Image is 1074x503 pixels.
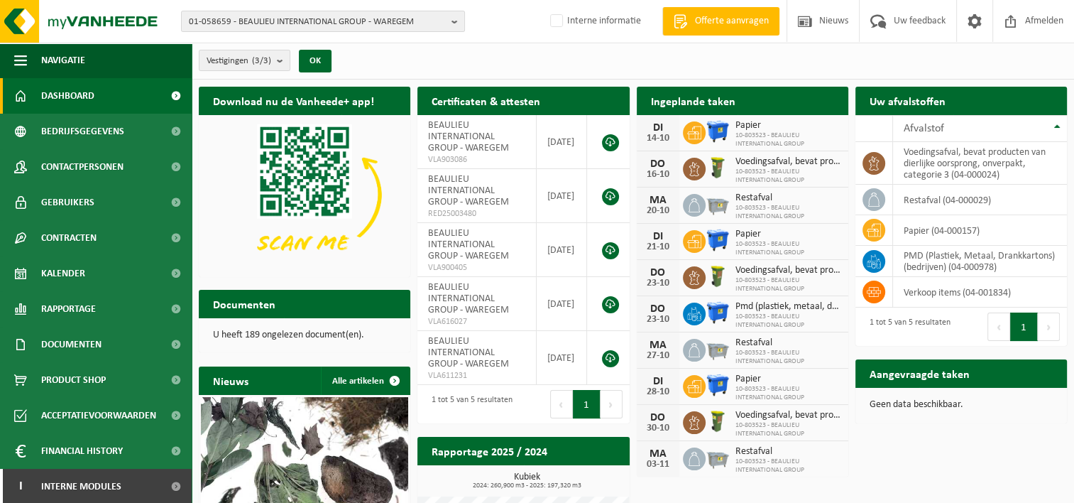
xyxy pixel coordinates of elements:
span: Bedrijfsgegevens [41,114,124,149]
div: DI [644,122,672,134]
span: VLA903086 [428,154,525,166]
img: WB-2500-GAL-GY-01 [706,192,730,216]
span: Pmd (plastiek, metaal, drankkartons) (bedrijven) [735,301,841,313]
span: 10-803523 - BEAULIEU INTERNATIONAL GROUP [735,276,841,293]
span: Restafval [735,446,841,458]
button: 1 [1010,313,1038,341]
span: Papier [735,229,841,240]
button: Next [1038,313,1060,341]
a: Offerte aanvragen [662,7,779,36]
span: Contracten [41,220,97,256]
div: MA [644,448,672,460]
p: Geen data beschikbaar. [870,400,1053,410]
h2: Nieuws [199,367,263,394]
span: VLA900405 [428,262,525,274]
img: WB-0060-HPE-GN-50 [706,156,730,180]
td: verkoop items (04-001834) [893,277,1067,308]
span: Acceptatievoorwaarden [41,398,156,433]
span: Restafval [735,193,841,204]
td: [DATE] [537,115,588,169]
div: DO [644,412,672,423]
img: WB-0060-HPE-GN-50 [706,409,730,433]
span: Afvalstof [904,123,944,134]
span: Voedingsafval, bevat producten van dierlijke oorsprong, onverpakt, categorie 3 [735,265,841,276]
span: 10-803523 - BEAULIEU INTERNATIONAL GROUP [735,349,841,366]
td: voedingsafval, bevat producten van dierlijke oorsprong, onverpakt, categorie 3 (04-000024) [893,142,1067,185]
span: 10-803523 - BEAULIEU INTERNATIONAL GROUP [735,421,841,438]
td: PMD (Plastiek, Metaal, Drankkartons) (bedrijven) (04-000978) [893,246,1067,277]
span: Voedingsafval, bevat producten van dierlijke oorsprong, onverpakt, categorie 3 [735,156,841,168]
button: 1 [573,390,601,418]
span: 10-803523 - BEAULIEU INTERNATIONAL GROUP [735,313,841,330]
button: Vestigingen(3/3) [199,50,290,71]
span: Rapportage [41,291,96,327]
button: OK [299,50,331,72]
h2: Uw afvalstoffen [855,87,960,114]
img: WB-1100-HPE-BE-01 [706,373,730,397]
button: Previous [550,390,573,418]
img: WB-2500-GAL-GY-01 [706,337,730,361]
td: [DATE] [537,169,588,223]
div: MA [644,195,672,206]
span: 2024: 260,900 m3 - 2025: 197,320 m3 [424,482,629,490]
span: 01-058659 - BEAULIEU INTERNATIONAL GROUP - WAREGEM [189,11,446,33]
span: BEAULIEU INTERNATIONAL GROUP - WAREGEM [428,120,509,153]
a: Alle artikelen [321,367,409,395]
span: Offerte aanvragen [691,14,772,28]
div: 28-10 [644,387,672,397]
div: 14-10 [644,134,672,144]
h2: Aangevraagde taken [855,359,984,387]
div: DO [644,303,672,315]
div: DO [644,267,672,278]
div: 30-10 [644,423,672,433]
button: Previous [987,313,1010,341]
span: 10-803523 - BEAULIEU INTERNATIONAL GROUP [735,240,841,257]
h2: Certificaten & attesten [417,87,554,114]
span: BEAULIEU INTERNATIONAL GROUP - WAREGEM [428,228,509,261]
td: [DATE] [537,223,588,277]
span: BEAULIEU INTERNATIONAL GROUP - WAREGEM [428,174,509,207]
span: Restafval [735,337,841,349]
span: VLA611231 [428,370,525,382]
img: WB-0060-HPE-GN-50 [706,264,730,288]
span: Vestigingen [207,50,271,72]
h2: Documenten [199,290,290,318]
div: 20-10 [644,206,672,216]
div: DI [644,376,672,387]
img: WB-1100-HPE-BE-01 [706,228,730,252]
div: 23-10 [644,278,672,288]
span: BEAULIEU INTERNATIONAL GROUP - WAREGEM [428,282,509,315]
span: Financial History [41,433,123,469]
h2: Download nu de Vanheede+ app! [199,87,388,114]
td: [DATE] [537,277,588,331]
a: Bekijk rapportage [524,465,628,493]
count: (3/3) [252,56,271,65]
span: 10-803523 - BEAULIEU INTERNATIONAL GROUP [735,204,841,221]
div: 03-11 [644,460,672,470]
span: BEAULIEU INTERNATIONAL GROUP - WAREGEM [428,336,509,369]
img: Download de VHEPlus App [199,115,410,274]
img: WB-1100-HPE-BE-01 [706,301,730,325]
div: 21-10 [644,242,672,252]
label: Interne informatie [547,11,641,32]
h2: Ingeplande taken [637,87,750,114]
div: 1 tot 5 van 5 resultaten [862,311,950,342]
div: MA [644,340,672,351]
div: 1 tot 5 van 5 resultaten [424,389,513,420]
span: VLA616027 [428,316,525,328]
div: 16-10 [644,170,672,180]
span: Voedingsafval, bevat producten van dierlijke oorsprong, onverpakt, categorie 3 [735,410,841,421]
span: Papier [735,120,841,131]
button: Next [601,390,623,418]
span: Gebruikers [41,185,94,220]
td: restafval (04-000029) [893,185,1067,215]
div: DO [644,158,672,170]
span: Documenten [41,327,102,362]
span: Dashboard [41,78,94,114]
span: 10-803523 - BEAULIEU INTERNATIONAL GROUP [735,168,841,185]
p: U heeft 189 ongelezen document(en). [213,330,396,340]
h2: Rapportage 2025 / 2024 [417,437,561,465]
span: 10-803523 - BEAULIEU INTERNATIONAL GROUP [735,385,841,402]
div: 27-10 [644,351,672,361]
td: papier (04-000157) [893,215,1067,246]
